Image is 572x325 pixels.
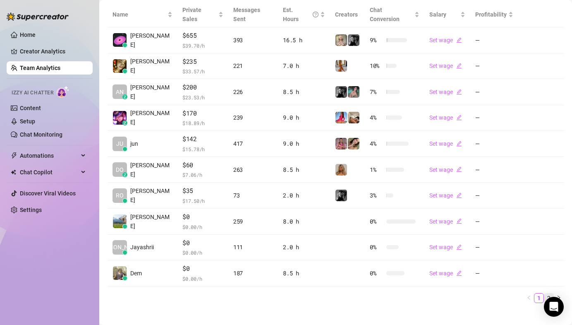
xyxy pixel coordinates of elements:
img: Chat Copilot [11,169,16,175]
img: deia jane boise… [113,59,127,73]
a: Set wageedit [429,114,462,121]
img: Anjely Luna [113,214,127,228]
img: Kennedy (VIP) [335,86,347,98]
td: — [470,260,518,286]
span: Automations [20,149,79,162]
th: Name [108,2,177,27]
div: z [122,120,127,125]
a: Team Analytics [20,65,60,71]
td: — [470,79,518,105]
span: edit [456,193,462,198]
span: [PERSON_NAME] [130,57,172,75]
div: 16.5 h [283,36,325,45]
span: [PERSON_NAME] [130,83,172,101]
a: Set wageedit [429,37,462,43]
span: 7 % [370,87,383,96]
img: Billie [113,111,127,125]
td: — [470,157,518,183]
button: right [554,293,564,303]
a: Chat Monitoring [20,131,62,138]
td: — [470,131,518,157]
div: z [122,172,127,177]
span: RO [116,191,124,200]
a: Set wageedit [429,270,462,277]
span: JU [116,139,123,148]
a: Set wageedit [429,166,462,173]
div: 7.0 h [283,61,325,70]
span: [PERSON_NAME] [98,243,142,252]
span: $170 [182,108,223,118]
div: 187 [233,269,273,278]
div: 9.0 h [283,139,325,148]
span: 0 % [370,269,383,278]
a: Set wageedit [429,63,462,69]
span: edit [456,218,462,224]
div: 239 [233,113,273,122]
span: edit [456,244,462,250]
div: 263 [233,165,273,174]
span: [PERSON_NAME] [130,31,172,49]
div: 8.0 h [283,217,325,226]
span: 9 % [370,36,383,45]
li: 1 [534,293,544,303]
span: thunderbolt [11,152,17,159]
a: 2 [544,294,553,303]
span: $ 18.89 /h [182,119,223,127]
span: 4 % [370,139,383,148]
a: Set wageedit [429,218,462,225]
div: 8.5 h [283,165,325,174]
span: $ 0.00 /h [182,248,223,257]
span: $235 [182,57,223,67]
div: 221 [233,61,273,70]
div: 259 [233,217,273,226]
span: $ 0.00 /h [182,223,223,231]
a: Setup [20,118,35,125]
span: 0 % [370,243,383,252]
a: Creator Analytics [20,45,86,58]
span: Jayashrii [130,243,154,252]
img: Celine (VIP) [335,60,347,72]
img: Dem [113,266,127,280]
a: Content [20,105,41,111]
span: Private Sales [182,7,201,22]
span: $ 17.50 /h [182,197,223,205]
span: $142 [182,134,223,144]
img: logo-BBDzfeDw.svg [7,12,69,21]
span: edit [456,89,462,95]
div: 417 [233,139,273,148]
a: Discover Viral Videos [20,190,76,197]
span: left [527,295,531,300]
div: Open Intercom Messenger [544,297,564,317]
td: — [470,183,518,209]
span: right [556,295,561,300]
img: Kennedy (VIP) [335,190,347,201]
span: $ 33.57 /h [182,67,223,75]
img: Eva Tangian [113,33,127,47]
span: jun [130,139,138,148]
span: Chat Copilot [20,166,79,179]
td: — [470,53,518,79]
span: Salary [429,11,446,18]
span: $200 [182,82,223,92]
td: — [470,27,518,53]
a: Set wageedit [429,140,462,147]
img: Tabby (VIP) [335,138,347,149]
div: 9.0 h [283,113,325,122]
span: $ 23.53 /h [182,93,223,101]
div: 8.5 h [283,269,325,278]
span: Izzy AI Chatter [12,89,53,97]
span: $0 [182,212,223,222]
a: 1 [534,294,543,303]
td: — [470,209,518,235]
img: AI Chatter [57,86,69,98]
img: Kennedy (VIP) [348,34,359,46]
div: 111 [233,243,273,252]
span: 0 % [370,217,383,226]
span: $ 39.70 /h [182,41,223,50]
span: edit [456,270,462,276]
span: Profitability [475,11,507,18]
span: edit [456,166,462,172]
a: Settings [20,207,42,213]
img: MJaee (VIP) [348,86,359,98]
span: Dem [130,269,142,278]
